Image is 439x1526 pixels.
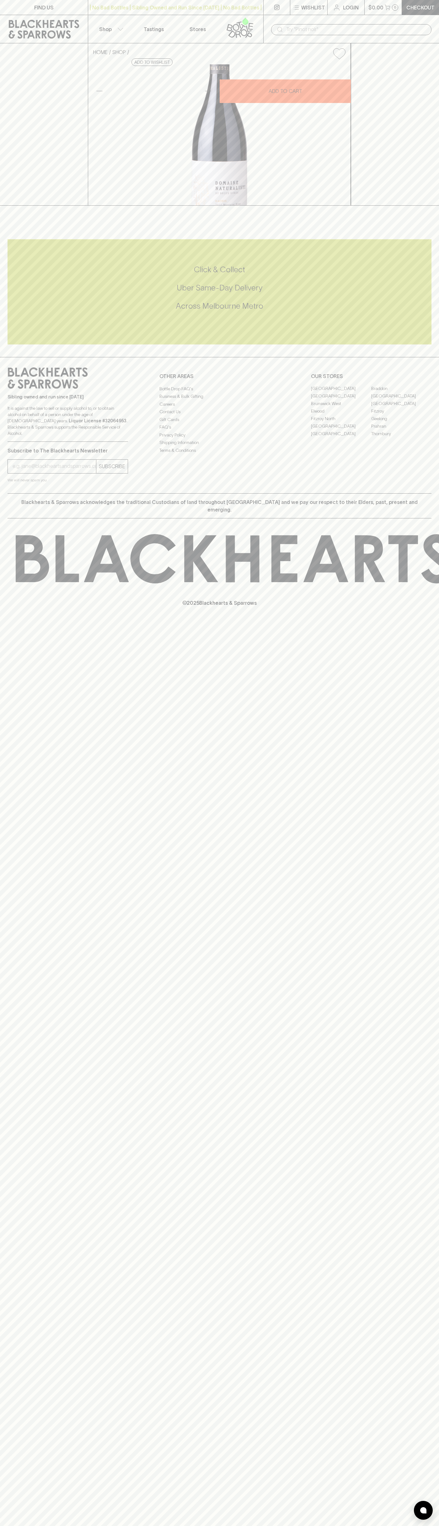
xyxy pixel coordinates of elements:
input: Try "Pinot noir" [286,24,426,35]
a: Brunswick West [311,400,371,408]
p: Wishlist [301,4,325,11]
a: Fitzroy North [311,415,371,423]
a: [GEOGRAPHIC_DATA] [371,400,431,408]
p: Sibling owned and run since [DATE] [8,394,128,400]
a: Prahran [371,423,431,430]
button: Add to wishlist [131,58,173,66]
h5: Across Melbourne Metro [8,301,431,311]
a: Elwood [311,408,371,415]
img: bubble-icon [420,1507,426,1513]
button: ADD TO CART [220,79,351,103]
a: Terms & Conditions [159,446,280,454]
p: OUR STORES [311,372,431,380]
p: Blackhearts & Sparrows acknowledges the traditional Custodians of land throughout [GEOGRAPHIC_DAT... [12,498,427,513]
p: It is against the law to sell or supply alcohol to, or to obtain alcohol on behalf of a person un... [8,405,128,436]
img: 38987.png [88,64,351,205]
p: OTHER AREAS [159,372,280,380]
a: Stores [176,15,220,43]
a: [GEOGRAPHIC_DATA] [311,423,371,430]
input: e.g. jane@blackheartsandsparrows.com.au [13,461,96,471]
a: Fitzroy [371,408,431,415]
p: Checkout [406,4,435,11]
a: Braddon [371,385,431,392]
a: Careers [159,400,280,408]
a: Geelong [371,415,431,423]
a: Bottle Drop FAQ's [159,385,280,392]
p: Subscribe to The Blackhearts Newsletter [8,447,128,454]
button: SUBSCRIBE [96,460,128,473]
a: Tastings [132,15,176,43]
button: Shop [88,15,132,43]
a: [GEOGRAPHIC_DATA] [311,385,371,392]
a: Business & Bulk Gifting [159,393,280,400]
a: Contact Us [159,408,280,416]
h5: Uber Same-Day Delivery [8,283,431,293]
p: 0 [394,6,396,9]
strong: Liquor License #32064953 [69,418,126,423]
p: Tastings [144,25,164,33]
a: FAQ's [159,424,280,431]
a: [GEOGRAPHIC_DATA] [311,430,371,438]
a: [GEOGRAPHIC_DATA] [371,392,431,400]
a: [GEOGRAPHIC_DATA] [311,392,371,400]
div: Call to action block [8,239,431,344]
a: HOME [93,49,108,55]
p: ADD TO CART [269,87,302,95]
a: Thornbury [371,430,431,438]
p: FIND US [34,4,54,11]
a: SHOP [112,49,126,55]
p: We will never spam you [8,477,128,483]
p: Login [343,4,359,11]
a: Gift Cards [159,416,280,423]
p: SUBSCRIBE [99,463,125,470]
p: Stores [190,25,206,33]
h5: Click & Collect [8,264,431,275]
button: Add to wishlist [331,46,348,62]
p: Shop [99,25,112,33]
a: Privacy Policy [159,431,280,439]
p: $0.00 [368,4,383,11]
a: Shipping Information [159,439,280,446]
